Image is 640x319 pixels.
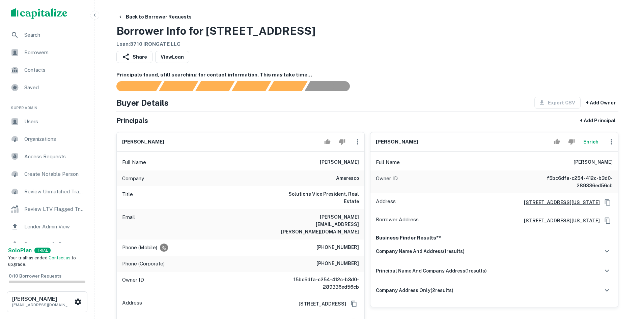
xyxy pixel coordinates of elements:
p: Owner ID [376,174,398,189]
img: capitalize-logo.png [11,8,67,19]
button: Copy Address [349,299,359,309]
div: AI fulfillment process complete. [305,81,358,91]
a: [STREET_ADDRESS] [293,300,346,308]
div: Documents found, AI parsing details... [195,81,234,91]
button: [PERSON_NAME][EMAIL_ADDRESS][DOMAIN_NAME] [7,291,87,312]
span: Create Notable Person [24,170,85,178]
a: ViewLoan [155,51,189,63]
h6: Solutions Vice President, Real Estate [278,190,359,205]
a: Search [5,27,89,43]
p: [EMAIL_ADDRESS][DOMAIN_NAME] [12,302,73,308]
a: SoloPlan [8,247,32,255]
span: Organizations [24,135,85,143]
div: Your request is received and processing... [159,81,198,91]
a: Lender Admin View [5,219,89,235]
div: Principals found, AI now looking for contact information... [231,81,271,91]
div: Create Notable Person [5,166,89,182]
button: + Add Principal [577,115,618,127]
p: Full Name [122,158,146,166]
strong: Solo Plan [8,247,32,254]
button: Enrich [580,135,602,149]
a: Review Unmatched Transactions [5,184,89,200]
a: [STREET_ADDRESS][US_STATE] [519,217,600,224]
li: Super Admin [5,97,89,114]
span: Review LTV Flagged Transactions [24,205,85,213]
a: Organizations [5,131,89,147]
h6: [PERSON_NAME] [574,158,613,166]
span: Borrower Info Requests [24,240,85,248]
span: Review Unmatched Transactions [24,188,85,196]
div: Requests to not be contacted at this number [160,244,168,252]
h6: [PERSON_NAME][EMAIL_ADDRESS][PERSON_NAME][DOMAIN_NAME] [278,213,359,235]
a: [STREET_ADDRESS][US_STATE] [519,199,600,206]
p: Business Finder Results** [376,234,613,242]
button: Reject [336,135,348,149]
span: Saved [24,84,85,92]
h3: Borrower Info for [STREET_ADDRESS] [116,23,315,39]
h6: ameresco [336,174,359,183]
h6: principal name and company address ( 1 results) [376,267,487,275]
p: Phone (Mobile) [122,244,157,252]
span: Access Requests [24,153,85,161]
a: Users [5,114,89,130]
button: Back to Borrower Requests [115,11,194,23]
button: Copy Address [603,197,613,208]
a: Access Requests [5,149,89,165]
iframe: Chat Widget [606,265,640,297]
h6: [PHONE_NUMBER] [316,260,359,268]
p: Address [376,197,396,208]
h6: company name and address ( 1 results) [376,248,465,255]
h5: Principals [116,116,148,126]
div: TRIAL [34,248,51,253]
a: Contact us [49,255,71,260]
button: Reject [565,135,577,149]
p: Company [122,174,144,183]
button: Copy Address [603,216,613,226]
p: Owner ID [122,276,144,291]
button: Accept [322,135,333,149]
h6: [PERSON_NAME] [122,138,164,146]
h6: company address only ( 2 results) [376,287,453,294]
span: Lender Admin View [24,223,85,231]
a: Saved [5,79,89,96]
span: Search [24,31,85,39]
div: Principals found, still searching for contact information. This may take time... [268,81,307,91]
p: Email [122,213,135,235]
h6: f5bc6dfa-c254-412c-b3d0-289336ed56cb [532,174,613,189]
h6: Loan : 3710 IRONGATE LLC [116,40,315,48]
a: Contacts [5,62,89,78]
button: + Add Owner [583,97,618,109]
div: Borrowers [5,44,89,61]
div: Sending borrower request to AI... [108,81,159,91]
h4: Buyer Details [116,97,169,109]
h6: [PHONE_NUMBER] [316,244,359,252]
span: Contacts [24,66,85,74]
a: Borrower Info Requests [5,236,89,252]
span: Your trial has ended. to upgrade. [8,255,76,267]
button: Share [116,51,152,63]
p: Phone (Corporate) [122,260,165,268]
span: Borrowers [24,49,85,57]
h6: [PERSON_NAME] [376,138,418,146]
span: Users [24,118,85,126]
h6: [PERSON_NAME] [12,296,73,302]
p: Title [122,190,133,205]
p: Full Name [376,158,400,166]
h6: f5bc6dfa-c254-412c-b3d0-289336ed56cb [278,276,359,291]
a: Review LTV Flagged Transactions [5,201,89,217]
h6: Principals found, still searching for contact information. This may take time... [116,71,618,79]
p: Borrower Address [376,216,419,226]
